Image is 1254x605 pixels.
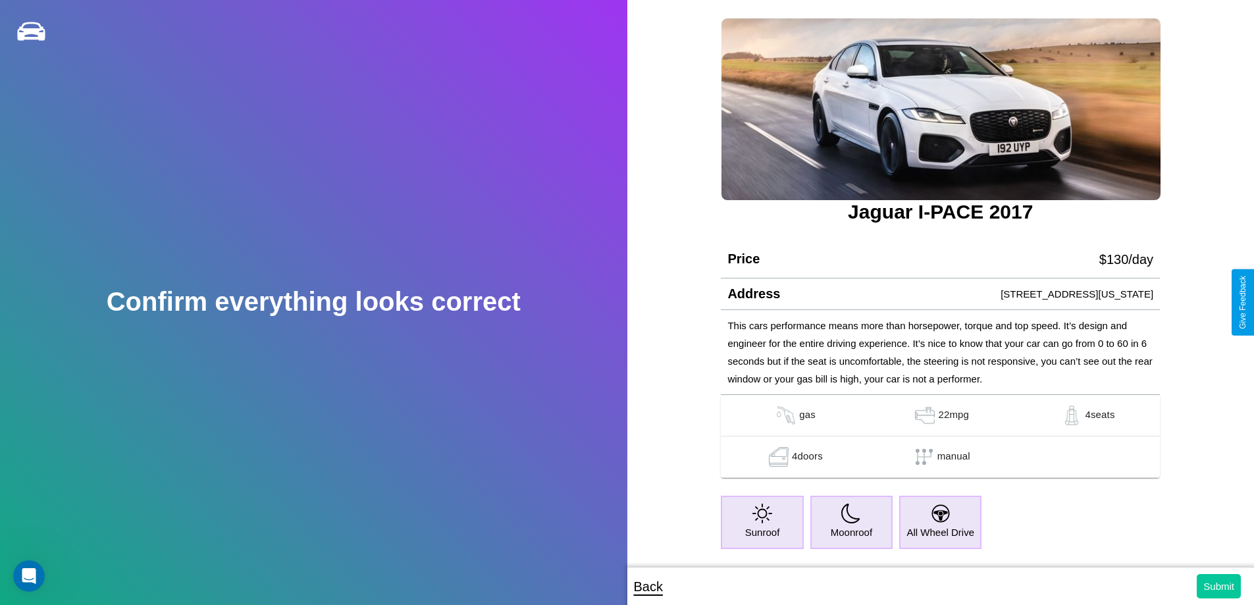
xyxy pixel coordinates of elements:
[773,406,799,425] img: gas
[727,286,780,302] h4: Address
[1238,276,1247,329] div: Give Feedback
[938,406,969,425] p: 22 mpg
[766,447,792,467] img: gas
[831,523,872,541] p: Moonroof
[13,560,45,592] iframe: Intercom live chat
[727,251,760,267] h4: Price
[1085,406,1114,425] p: 4 seats
[912,406,938,425] img: gas
[107,287,521,317] h2: Confirm everything looks correct
[937,447,970,467] p: manual
[1099,248,1153,271] p: $ 130 /day
[721,395,1160,478] table: simple table
[799,406,816,425] p: gas
[727,317,1153,388] p: This cars performance means more than horsepower, torque and top speed. It’s design and engineer ...
[1058,406,1085,425] img: gas
[745,523,780,541] p: Sunroof
[906,523,974,541] p: All Wheel Drive
[634,575,663,598] p: Back
[1001,285,1153,303] p: [STREET_ADDRESS][US_STATE]
[721,201,1160,223] h3: Jaguar I-PACE 2017
[1197,574,1241,598] button: Submit
[792,447,823,467] p: 4 doors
